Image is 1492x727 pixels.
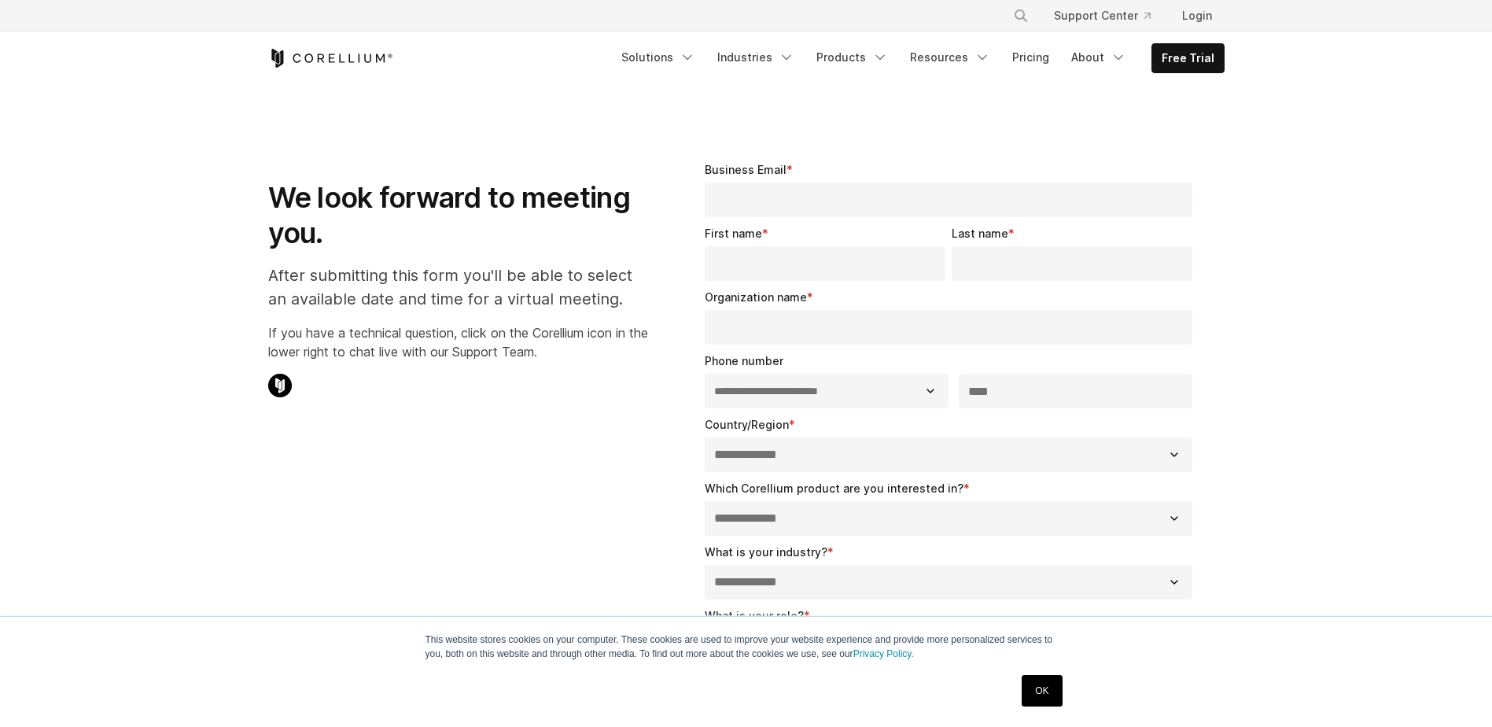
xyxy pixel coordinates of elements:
span: Business Email [705,163,787,176]
p: After submitting this form you'll be able to select an available date and time for a virtual meet... [268,264,648,311]
span: Country/Region [705,418,789,431]
a: Support Center [1041,2,1163,30]
img: Corellium Chat Icon [268,374,292,397]
a: Industries [708,43,804,72]
a: Resources [901,43,1000,72]
span: Organization name [705,290,807,304]
span: What is your role? [705,609,804,622]
div: Navigation Menu [612,43,1225,73]
span: Phone number [705,354,783,367]
h1: We look forward to meeting you. [268,180,648,251]
p: This website stores cookies on your computer. These cookies are used to improve your website expe... [425,633,1067,661]
a: Solutions [612,43,705,72]
span: What is your industry? [705,545,827,559]
a: Pricing [1003,43,1059,72]
span: Last name [952,227,1008,240]
a: Free Trial [1152,44,1224,72]
a: Products [807,43,897,72]
a: Privacy Policy. [853,648,914,659]
div: Navigation Menu [994,2,1225,30]
span: Which Corellium product are you interested in? [705,482,963,495]
a: Login [1170,2,1225,30]
p: If you have a technical question, click on the Corellium icon in the lower right to chat live wit... [268,323,648,361]
a: Corellium Home [268,49,393,68]
button: Search [1007,2,1035,30]
a: About [1062,43,1136,72]
span: First name [705,227,762,240]
a: OK [1022,675,1062,707]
